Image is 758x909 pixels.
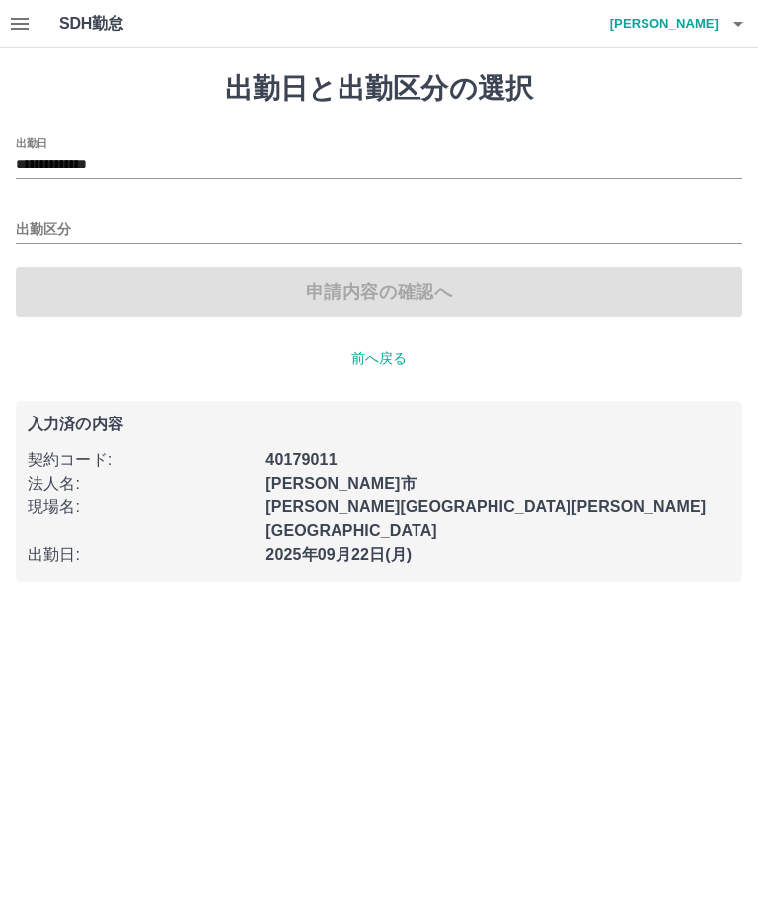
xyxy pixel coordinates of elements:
p: 入力済の内容 [28,417,730,432]
label: 出勤日 [16,135,47,150]
b: 2025年09月22日(月) [265,546,412,563]
b: [PERSON_NAME]市 [265,475,416,492]
p: 出勤日 : [28,543,254,567]
p: 現場名 : [28,495,254,519]
b: [PERSON_NAME][GEOGRAPHIC_DATA][PERSON_NAME][GEOGRAPHIC_DATA] [265,498,706,539]
b: 40179011 [265,451,337,468]
p: 契約コード : [28,448,254,472]
h1: 出勤日と出勤区分の選択 [16,72,742,106]
p: 法人名 : [28,472,254,495]
p: 前へ戻る [16,348,742,369]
